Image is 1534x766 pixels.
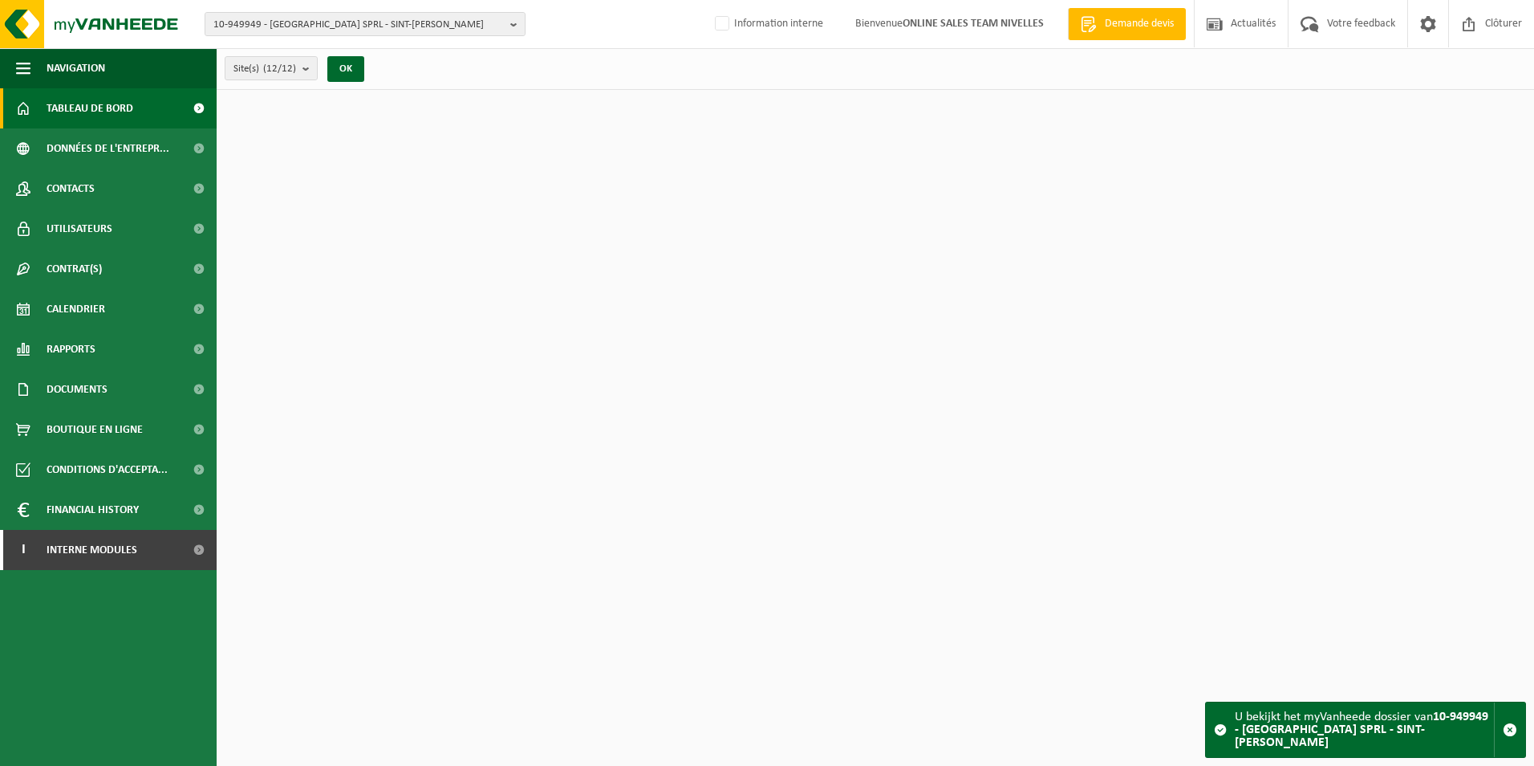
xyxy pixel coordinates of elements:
span: Documents [47,369,108,409]
span: Conditions d'accepta... [47,450,168,490]
span: Financial History [47,490,139,530]
span: Données de l'entrepr... [47,128,169,169]
button: OK [327,56,364,82]
button: Site(s)(12/12) [225,56,318,80]
span: Contacts [47,169,95,209]
span: Interne modules [47,530,137,570]
span: Site(s) [233,57,296,81]
span: 10-949949 - [GEOGRAPHIC_DATA] SPRL - SINT-[PERSON_NAME] [213,13,504,37]
strong: 10-949949 - [GEOGRAPHIC_DATA] SPRL - SINT-[PERSON_NAME] [1235,711,1488,749]
span: I [16,530,30,570]
a: Demande devis [1068,8,1186,40]
strong: ONLINE SALES TEAM NIVELLES [903,18,1044,30]
count: (12/12) [263,63,296,74]
span: Navigation [47,48,105,88]
span: Utilisateurs [47,209,112,249]
span: Rapports [47,329,95,369]
span: Boutique en ligne [47,409,143,450]
span: Calendrier [47,289,105,329]
span: Tableau de bord [47,88,133,128]
span: Demande devis [1101,16,1178,32]
label: Information interne [712,12,823,36]
button: 10-949949 - [GEOGRAPHIC_DATA] SPRL - SINT-[PERSON_NAME] [205,12,526,36]
span: Contrat(s) [47,249,102,289]
div: U bekijkt het myVanheede dossier van [1235,703,1494,757]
